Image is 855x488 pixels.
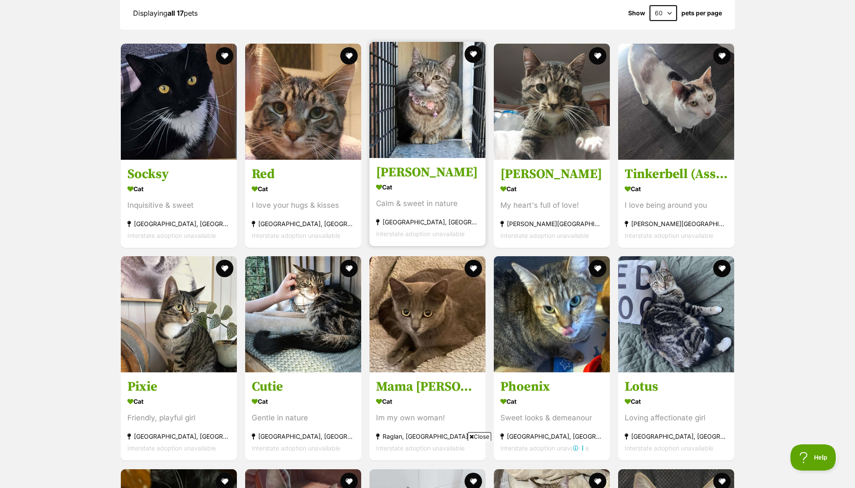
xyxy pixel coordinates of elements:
[465,260,482,277] button: favourite
[500,232,589,239] span: Interstate adoption unavailable
[269,444,586,484] iframe: Advertisement
[625,182,728,195] div: Cat
[494,256,610,372] img: Phoenix
[494,44,610,160] img: Terry
[245,256,361,372] img: Cutie
[494,159,610,248] a: [PERSON_NAME] Cat My heart's full of love! [PERSON_NAME][GEOGRAPHIC_DATA] Interstate adoption una...
[625,431,728,443] div: [GEOGRAPHIC_DATA], [GEOGRAPHIC_DATA]
[500,431,603,443] div: [GEOGRAPHIC_DATA], [GEOGRAPHIC_DATA]
[121,159,237,248] a: Socksy Cat Inquisitive & sweet [GEOGRAPHIC_DATA], [GEOGRAPHIC_DATA] Interstate adoption unavailab...
[376,431,479,443] div: Raglan, [GEOGRAPHIC_DATA]
[500,395,603,408] div: Cat
[127,412,230,424] div: Friendly, playful girl
[625,445,713,452] span: Interstate adoption unavailable
[127,166,230,182] h3: Socksy
[127,182,230,195] div: Cat
[133,9,198,17] span: Displaying pets
[369,158,486,246] a: [PERSON_NAME] Cat Calm & sweet in nature [GEOGRAPHIC_DATA], [GEOGRAPHIC_DATA] Interstate adoption...
[252,199,355,211] div: I love your hugs & kisses
[216,47,233,65] button: favourite
[127,445,216,452] span: Interstate adoption unavailable
[252,395,355,408] div: Cat
[369,256,486,372] img: Mama Mia
[618,44,734,160] img: Tinkerbell (Assisted rehome)
[500,218,603,230] div: [PERSON_NAME][GEOGRAPHIC_DATA]
[376,379,479,395] h3: Mama [PERSON_NAME]
[465,45,482,63] button: favourite
[618,159,734,248] a: Tinkerbell (Assisted rehome) Cat I love being around you [PERSON_NAME][GEOGRAPHIC_DATA] Interstat...
[625,199,728,211] div: I love being around you
[589,260,606,277] button: favourite
[252,232,340,239] span: Interstate adoption unavailable
[252,412,355,424] div: Gentle in nature
[618,372,734,461] a: Lotus Cat Loving affectionate girl [GEOGRAPHIC_DATA], [GEOGRAPHIC_DATA] Interstate adoption unava...
[500,182,603,195] div: Cat
[245,159,361,248] a: Red Cat I love your hugs & kisses [GEOGRAPHIC_DATA], [GEOGRAPHIC_DATA] Interstate adoption unavai...
[245,372,361,461] a: Cutie Cat Gentle in nature [GEOGRAPHIC_DATA], [GEOGRAPHIC_DATA] Interstate adoption unavailable f...
[625,166,728,182] h3: Tinkerbell (Assisted rehome)
[252,445,340,452] span: Interstate adoption unavailable
[127,395,230,408] div: Cat
[245,44,361,160] img: Red
[494,372,610,461] a: Phoenix Cat Sweet looks & demeanour [GEOGRAPHIC_DATA], [GEOGRAPHIC_DATA] Interstate adoption unav...
[216,260,233,277] button: favourite
[121,44,237,160] img: Socksy
[713,260,731,277] button: favourite
[589,47,606,65] button: favourite
[127,431,230,443] div: [GEOGRAPHIC_DATA], [GEOGRAPHIC_DATA]
[713,47,731,65] button: favourite
[376,198,479,210] div: Calm & sweet in nature
[628,10,645,17] span: Show
[376,230,465,237] span: Interstate adoption unavailable
[252,379,355,395] h3: Cutie
[252,166,355,182] h3: Red
[340,47,358,65] button: favourite
[376,395,479,408] div: Cat
[625,412,728,424] div: Loving affectionate girl
[618,256,734,372] img: Lotus
[681,10,722,17] label: pets per page
[625,395,728,408] div: Cat
[252,218,355,230] div: [GEOGRAPHIC_DATA], [GEOGRAPHIC_DATA]
[376,164,479,181] h3: [PERSON_NAME]
[376,181,479,193] div: Cat
[500,199,603,211] div: My heart's full of love!
[121,256,237,372] img: Pixie
[340,260,358,277] button: favourite
[127,199,230,211] div: Inquisitive & sweet
[252,431,355,443] div: [GEOGRAPHIC_DATA], [GEOGRAPHIC_DATA]
[376,412,479,424] div: Im my own woman!
[121,372,237,461] a: Pixie Cat Friendly, playful girl [GEOGRAPHIC_DATA], [GEOGRAPHIC_DATA] Interstate adoption unavail...
[790,444,838,471] iframe: Help Scout Beacon - Open
[369,42,486,158] img: Sabrina
[500,379,603,395] h3: Phoenix
[369,372,486,461] a: Mama [PERSON_NAME] Cat Im my own woman! Raglan, [GEOGRAPHIC_DATA] Interstate adoption unavailable...
[500,412,603,424] div: Sweet looks & demeanour
[127,232,216,239] span: Interstate adoption unavailable
[468,432,491,441] span: Close
[127,218,230,230] div: [GEOGRAPHIC_DATA], [GEOGRAPHIC_DATA]
[127,379,230,395] h3: Pixie
[252,182,355,195] div: Cat
[168,9,184,17] strong: all 17
[625,218,728,230] div: [PERSON_NAME][GEOGRAPHIC_DATA]
[625,379,728,395] h3: Lotus
[500,166,603,182] h3: [PERSON_NAME]
[376,216,479,228] div: [GEOGRAPHIC_DATA], [GEOGRAPHIC_DATA]
[625,232,713,239] span: Interstate adoption unavailable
